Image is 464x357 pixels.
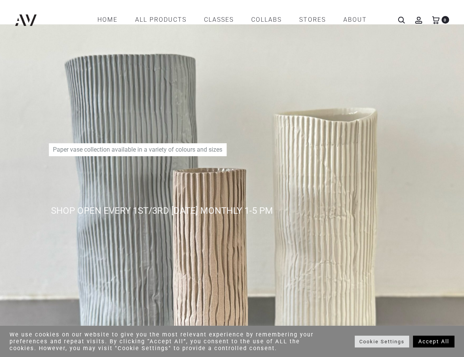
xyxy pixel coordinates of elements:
[413,336,454,347] a: Accept All
[10,331,321,352] div: We use cookies on our website to give you the most relevant experience by remembering your prefer...
[299,13,326,26] a: STORES
[442,16,449,24] span: 0
[135,13,187,26] a: All products
[204,13,234,26] a: CLASSES
[49,143,226,156] p: Paper vase collection available in a variety of colours and sizes
[343,13,367,26] a: ABOUT
[432,16,440,23] a: 0
[251,13,282,26] a: COLLABS
[355,336,409,347] a: Cookie Settings
[97,13,118,26] a: Home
